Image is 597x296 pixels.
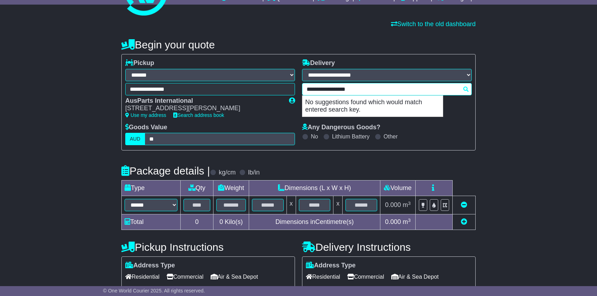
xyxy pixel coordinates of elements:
label: AUD [125,133,145,145]
td: Qty [181,180,213,196]
label: Address Type [306,262,356,270]
td: Total [122,214,181,230]
label: kg/cm [219,169,236,177]
span: Residential [125,271,159,282]
a: Search address book [173,112,224,118]
span: m [403,218,411,225]
td: Dimensions (L x W x H) [249,180,380,196]
typeahead: Please provide city [302,83,472,95]
span: Commercial [167,271,203,282]
span: m [403,201,411,208]
a: Add new item [461,218,467,225]
td: x [287,196,296,214]
span: Residential [306,271,340,282]
label: Lithium Battery [332,133,370,140]
a: Use my address [125,112,166,118]
td: Type [122,180,181,196]
td: x [333,196,343,214]
h4: Package details | [121,165,210,177]
td: Weight [213,180,249,196]
a: Switch to the old dashboard [391,20,476,28]
h4: Delivery Instructions [302,241,476,253]
p: No suggestions found which would match entered search key. [302,96,443,117]
label: No [311,133,318,140]
td: Kilo(s) [213,214,249,230]
label: Address Type [125,262,175,270]
a: Remove this item [461,201,467,208]
sup: 3 [408,201,411,206]
td: Dimensions in Centimetre(s) [249,214,380,230]
h4: Pickup Instructions [121,241,295,253]
td: 0 [181,214,213,230]
label: Pickup [125,59,154,67]
sup: 3 [408,218,411,223]
span: Air & Sea Depot [391,271,439,282]
div: [STREET_ADDRESS][PERSON_NAME] [125,105,282,112]
span: 0.000 [385,218,401,225]
label: lb/in [248,169,260,177]
span: © One World Courier 2025. All rights reserved. [103,288,205,294]
span: 0.000 [385,201,401,208]
span: Commercial [347,271,384,282]
label: Any Dangerous Goods? [302,124,380,131]
td: Volume [380,180,415,196]
label: Goods Value [125,124,167,131]
label: Other [384,133,398,140]
span: 0 [219,218,223,225]
span: Air & Sea Depot [211,271,258,282]
h4: Begin your quote [121,39,476,51]
label: Delivery [302,59,335,67]
div: AusParts International [125,97,282,105]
